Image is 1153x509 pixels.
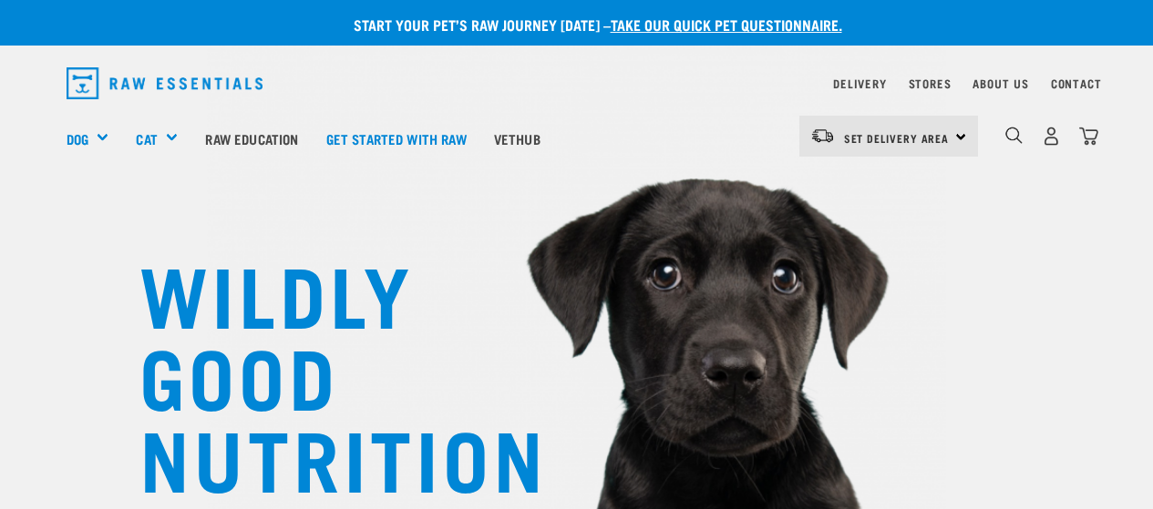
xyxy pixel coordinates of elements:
[1051,80,1102,87] a: Contact
[67,128,88,149] a: Dog
[67,67,263,99] img: Raw Essentials Logo
[480,102,554,175] a: Vethub
[810,127,835,144] img: van-moving.png
[1042,127,1061,146] img: user.png
[833,80,886,87] a: Delivery
[52,60,1102,107] nav: dropdown navigation
[136,128,157,149] a: Cat
[611,20,842,28] a: take our quick pet questionnaire.
[139,250,504,496] h1: WILDLY GOOD NUTRITION
[1005,127,1023,144] img: home-icon-1@2x.png
[909,80,952,87] a: Stores
[313,102,480,175] a: Get started with Raw
[191,102,312,175] a: Raw Education
[973,80,1028,87] a: About Us
[1079,127,1098,146] img: home-icon@2x.png
[844,135,950,141] span: Set Delivery Area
